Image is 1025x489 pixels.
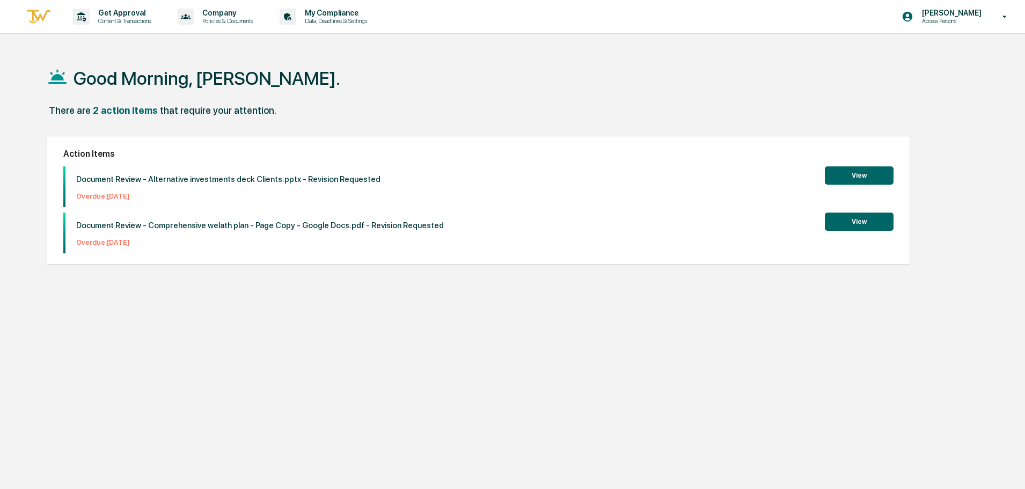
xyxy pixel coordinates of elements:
[825,170,894,180] a: View
[26,8,52,26] img: logo
[76,174,380,184] p: Document Review - Alternative investments deck Clients.pptx - Revision Requested
[49,105,91,116] div: There are
[825,166,894,185] button: View
[296,17,372,25] p: Data, Deadlines & Settings
[825,213,894,231] button: View
[93,105,158,116] div: 2 action items
[90,17,156,25] p: Content & Transactions
[63,149,894,159] h2: Action Items
[825,216,894,226] a: View
[74,68,340,89] h1: Good Morning, [PERSON_NAME].
[296,9,372,17] p: My Compliance
[76,238,444,246] p: Overdue: [DATE]
[90,9,156,17] p: Get Approval
[913,9,987,17] p: [PERSON_NAME]
[913,17,987,25] p: Access Persons
[194,17,258,25] p: Policies & Documents
[160,105,276,116] div: that require your attention.
[76,192,380,200] p: Overdue: [DATE]
[76,221,444,230] p: Document Review - Comprehensive welath plan - Page Copy - Google Docs.pdf - Revision Requested
[194,9,258,17] p: Company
